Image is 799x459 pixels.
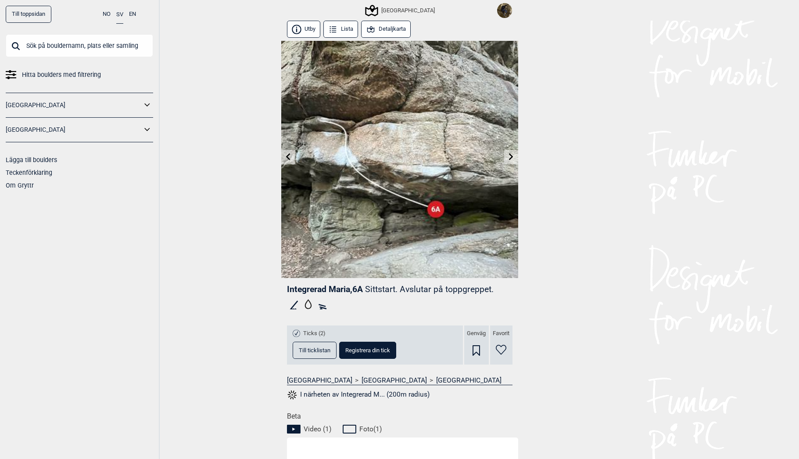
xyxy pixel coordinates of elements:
a: Om Gryttr [6,182,34,189]
button: Lista [323,21,358,38]
span: Registrera din tick [345,347,390,353]
button: Detaljkarta [361,21,411,38]
a: [GEOGRAPHIC_DATA] [6,123,142,136]
a: [GEOGRAPHIC_DATA] [287,376,352,385]
button: Till ticklistan [293,342,337,359]
a: Hitta boulders med filtrering [6,69,153,81]
button: SV [116,6,123,24]
a: Lägga till boulders [6,156,57,163]
a: [GEOGRAPHIC_DATA] [436,376,502,385]
button: EN [129,6,136,23]
a: [GEOGRAPHIC_DATA] [6,99,142,112]
button: Utby [287,21,321,38]
div: Genväg [464,325,489,365]
span: Integrerad Maria , 6A [287,284,363,294]
a: Till toppsidan [6,6,51,23]
button: I närheten av Integrerad M... (200m radius) [287,389,430,401]
span: Video ( 1 ) [304,425,331,434]
span: Till ticklistan [299,347,330,353]
p: Sittstart. Avslutar på toppgreppet. [365,284,494,294]
img: Falling [497,3,512,18]
span: Foto ( 1 ) [359,425,382,434]
nav: > > [287,376,512,385]
button: Registrera din tick [339,342,396,359]
span: Ticks (2) [303,330,326,337]
a: Teckenförklaring [6,169,52,176]
a: [GEOGRAPHIC_DATA] [362,376,427,385]
input: Sök på bouldernamn, plats eller samling [6,34,153,57]
button: NO [103,6,111,23]
span: Hitta boulders med filtrering [22,69,101,81]
img: Integrerad Maria 230414 [281,41,518,278]
span: Favorit [493,330,509,337]
div: [GEOGRAPHIC_DATA] [366,5,435,16]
